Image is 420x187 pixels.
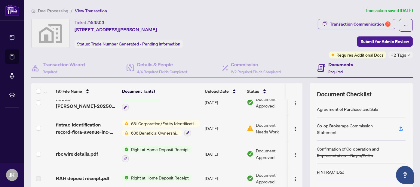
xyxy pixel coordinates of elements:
img: svg%3e [32,19,69,48]
span: rbc wire details.pdf [56,150,98,157]
h4: Commission [231,61,281,68]
h4: Documents [328,61,353,68]
img: Logo [293,101,298,106]
button: Status IconRight at Home Deposit Receipt [122,174,191,181]
span: JK [9,171,15,179]
img: Document Status [247,151,253,157]
img: Document Status [247,99,253,106]
div: Transaction Communication [330,19,391,29]
th: (8) File Name [54,83,120,100]
td: [DATE] [202,89,244,115]
button: Status IconFINTRAC ID(s) [122,94,161,111]
img: Status Icon [122,146,129,153]
img: Logo [293,152,298,157]
button: Logo [290,173,300,183]
button: Status Icon631 Corporation/Entity Identification InformationRecordStatus Icon636 Beneficial Owner... [122,120,200,136]
span: Document Approved [256,96,293,109]
button: Logo [290,98,300,107]
span: Deal Processing [38,8,68,14]
span: down [407,54,410,57]
div: Ticket #: [75,19,104,26]
span: 631 Corporation/Entity Identification InformationRecord [129,120,200,127]
img: Status Icon [122,120,129,127]
span: 636 Beneficial Ownership Record [129,129,182,136]
span: 53803 [91,20,104,25]
span: ellipsis [404,23,408,27]
span: [STREET_ADDRESS][PERSON_NAME] [75,26,157,33]
span: Requires Additional Docs [336,51,384,58]
div: FINTRAC ID(s) [317,169,344,175]
span: RAH deposit receipt.pdf [56,175,109,182]
div: Agreement of Purchase and Sale [317,106,378,112]
img: Logo [293,126,298,131]
span: Required [328,70,343,74]
span: fintrac-identification-record-flora-avenue-inc-20250930-090432.pdf [56,121,117,136]
img: Status Icon [122,174,129,181]
span: Submit for Admin Review [361,37,409,46]
span: Document Needs Work [256,122,287,135]
span: Document Approved [256,172,293,185]
span: Document Approved [256,147,293,161]
span: View Transaction [75,8,107,14]
h4: Details & People [137,61,187,68]
img: logo [5,5,19,16]
button: Open asap [396,166,414,184]
li: / [71,7,72,14]
h4: Transaction Wizard [43,61,85,68]
span: (8) File Name [56,88,82,95]
span: Document Checklist [317,90,372,98]
th: Upload Date [202,83,244,100]
span: 4/4 Required Fields Completed [137,70,187,74]
img: Document Status [247,125,253,132]
th: Status [244,83,296,100]
button: Logo [290,149,300,159]
div: Status: [75,40,183,48]
article: Transaction saved [DATE] [365,7,413,14]
span: Right at Home Deposit Receipt [129,146,191,153]
td: [DATE] [202,115,244,141]
span: home [31,9,35,13]
img: Logo [293,177,298,182]
img: Status Icon [122,129,129,136]
button: Submit for Admin Review [357,36,413,47]
div: 7 [385,21,391,27]
span: fintrac-[PERSON_NAME]-20250930-091033.pdf [56,95,117,110]
td: [DATE] [202,141,244,167]
div: Co-op Brokerage Commission Statement [317,122,391,136]
span: Right at Home Deposit Receipt [129,174,191,181]
div: Confirmation of Co-operation and Representation—Buyer/Seller [317,145,406,159]
span: Status [247,88,259,95]
span: Trade Number Generated - Pending Information [91,41,180,47]
img: Document Status [247,175,253,182]
span: Required [43,70,57,74]
span: 2/2 Required Fields Completed [231,70,281,74]
button: Status IconRight at Home Deposit Receipt [122,146,191,162]
span: +2 Tags [391,51,406,58]
button: Logo [290,123,300,133]
th: Document Tag(s) [120,83,202,100]
span: Upload Date [205,88,229,95]
button: Transaction Communication7 [318,19,395,29]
